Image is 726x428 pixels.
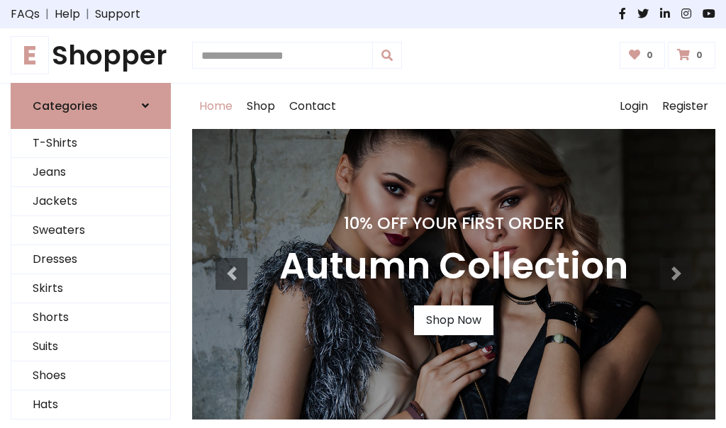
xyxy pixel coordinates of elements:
[11,216,170,245] a: Sweaters
[11,303,170,332] a: Shorts
[620,42,666,69] a: 0
[414,305,493,335] a: Shop Now
[11,40,171,72] h1: Shopper
[279,213,628,233] h4: 10% Off Your First Order
[40,6,55,23] span: |
[668,42,715,69] a: 0
[11,158,170,187] a: Jeans
[643,49,657,62] span: 0
[693,49,706,62] span: 0
[11,83,171,129] a: Categories
[282,84,343,129] a: Contact
[11,6,40,23] a: FAQs
[33,99,98,113] h6: Categories
[655,84,715,129] a: Register
[11,332,170,361] a: Suits
[95,6,140,23] a: Support
[11,36,49,74] span: E
[613,84,655,129] a: Login
[11,129,170,158] a: T-Shirts
[279,244,628,288] h3: Autumn Collection
[11,40,171,72] a: EShopper
[11,274,170,303] a: Skirts
[55,6,80,23] a: Help
[11,361,170,390] a: Shoes
[11,390,170,419] a: Hats
[11,245,170,274] a: Dresses
[240,84,282,129] a: Shop
[80,6,95,23] span: |
[11,187,170,216] a: Jackets
[192,84,240,129] a: Home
